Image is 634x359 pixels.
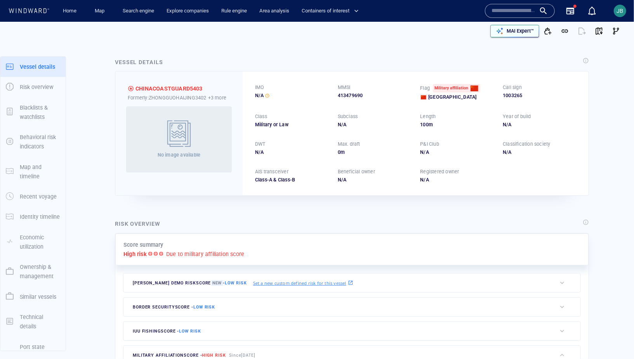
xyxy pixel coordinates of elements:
span: military affiliation score - [133,353,226,358]
div: CHINACOASTGUARD5403 [135,84,203,93]
a: Ownership & management [0,268,66,275]
p: High risk [123,249,147,259]
span: Class-B [272,177,295,183]
p: Similar vessels [20,292,56,301]
span: N/A [255,92,264,99]
button: Home [57,4,82,18]
span: Containers of interest [302,7,359,16]
a: Behavioral risk indicators [0,138,66,145]
div: Risk overview [115,219,160,228]
a: Area analysis [256,4,292,18]
p: +3 more [208,94,226,102]
span: IUU Fishing score - [133,329,201,334]
span: & [274,177,277,183]
p: Set a new custom defined risk for this vessel [253,280,346,286]
a: Explore companies [163,4,212,18]
button: JB [612,3,628,19]
button: Get link [556,23,573,40]
div: Military or Law [255,121,328,128]
p: Classification society [503,141,550,148]
button: Vessel details [0,57,66,77]
p: Ownership & management [20,262,60,281]
a: Map [92,4,110,18]
a: Rule engine [218,4,250,18]
button: Blacklists & watchlists [0,98,66,127]
p: Subclass [338,113,358,120]
div: N/A [420,149,494,156]
a: Risk overview [0,83,66,91]
p: Registered owner [420,168,459,175]
button: Add to vessel list [539,23,556,40]
div: Notification center [587,6,597,16]
span: Since [DATE] [229,353,256,358]
span: Low risk [193,305,215,310]
div: High risk due to suspected military affiliation [128,85,134,92]
a: Recent voyage [0,193,66,200]
div: N/A [338,121,411,128]
a: Technical details [0,317,66,325]
p: Max. draft [338,141,360,148]
p: Identity timeline [20,212,60,221]
p: Length [420,113,436,120]
button: Identity timeline [0,207,66,227]
p: Blacklists & watchlists [20,103,60,122]
a: Similar vessels [0,293,66,300]
button: Economic utilization [0,227,66,257]
div: N/A [338,176,411,183]
button: Visual Link Analysis [608,23,625,40]
button: Similar vessels [0,287,66,307]
p: AIS transceiver [255,168,288,175]
a: Search engine [120,4,157,18]
button: MAI Expert™ [490,25,539,37]
p: Call sign [503,84,522,91]
button: Risk overview [0,77,66,97]
div: 413479690 [338,92,411,99]
p: Behavioral risk indicators [20,132,60,152]
span: Low risk [179,329,201,334]
p: Due to military affiliation score [166,249,245,259]
p: P&I Club [420,141,439,148]
div: N/A [503,149,576,156]
p: Score summary [123,240,163,249]
p: Beneficial owner [338,168,375,175]
p: Technical details [20,312,60,331]
p: Risk overview [20,82,54,92]
span: [PERSON_NAME] DEMO risk score - [133,280,247,286]
span: Military affiliation [434,85,468,92]
button: Ownership & management [0,257,66,287]
div: Formerly: ZHONGGUOHAIJING3402 [128,94,230,102]
a: Blacklists & watchlists [0,108,66,115]
span: m [340,149,345,155]
a: Identity timeline [0,213,66,220]
a: Home [60,4,80,18]
button: Containers of interest [299,4,365,18]
a: Economic utilization [0,238,66,245]
p: Vessel details [20,62,55,71]
p: IMO [255,84,264,91]
div: N/A [420,176,494,183]
p: Class [255,113,267,120]
button: Map [89,4,113,18]
span: [GEOGRAPHIC_DATA] [428,94,476,101]
span: High risk [202,353,226,358]
p: Recent voyage [20,192,57,201]
button: Map and timeline [0,157,66,187]
p: MMSI [338,84,351,91]
a: Set a new custom defined risk for this vessel [253,279,353,287]
div: N/A [255,149,328,156]
p: MAI Expert™ [507,28,534,35]
p: Flag [420,85,430,92]
a: Map and timeline [0,167,66,175]
button: View on map [591,23,608,40]
span: No image available [158,152,201,158]
div: Vessel details [115,58,163,67]
button: Behavioral risk indicators [0,127,66,157]
p: DWT [255,141,266,148]
p: Year of build [503,113,531,120]
button: Recent voyage [0,186,66,207]
span: m [429,122,433,127]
